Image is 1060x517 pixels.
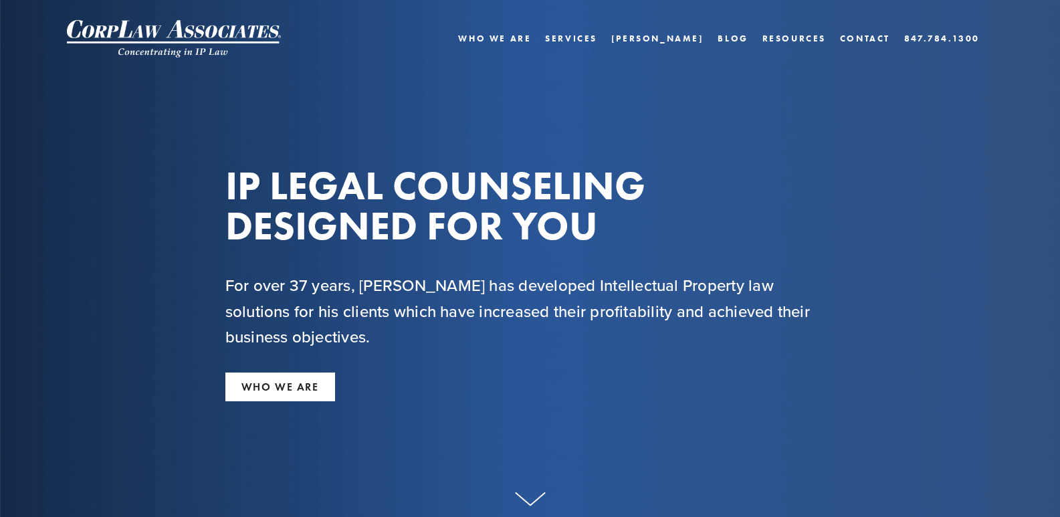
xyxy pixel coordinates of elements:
[904,29,980,48] a: 847.784.1300
[225,373,335,401] a: WHO WE ARE
[67,20,281,58] img: CorpLaw IP Law Firm
[458,29,531,48] a: Who We Are
[611,29,704,48] a: [PERSON_NAME]
[225,165,835,245] h1: IP LEGAL COUNSELING DESIGNED FOR YOU
[225,272,835,349] h2: For over 37 years, [PERSON_NAME] has developed Intellectual Property law solutions for his client...
[545,29,597,48] a: Services
[840,29,890,48] a: Contact
[762,33,826,43] a: Resources
[718,29,748,48] a: Blog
